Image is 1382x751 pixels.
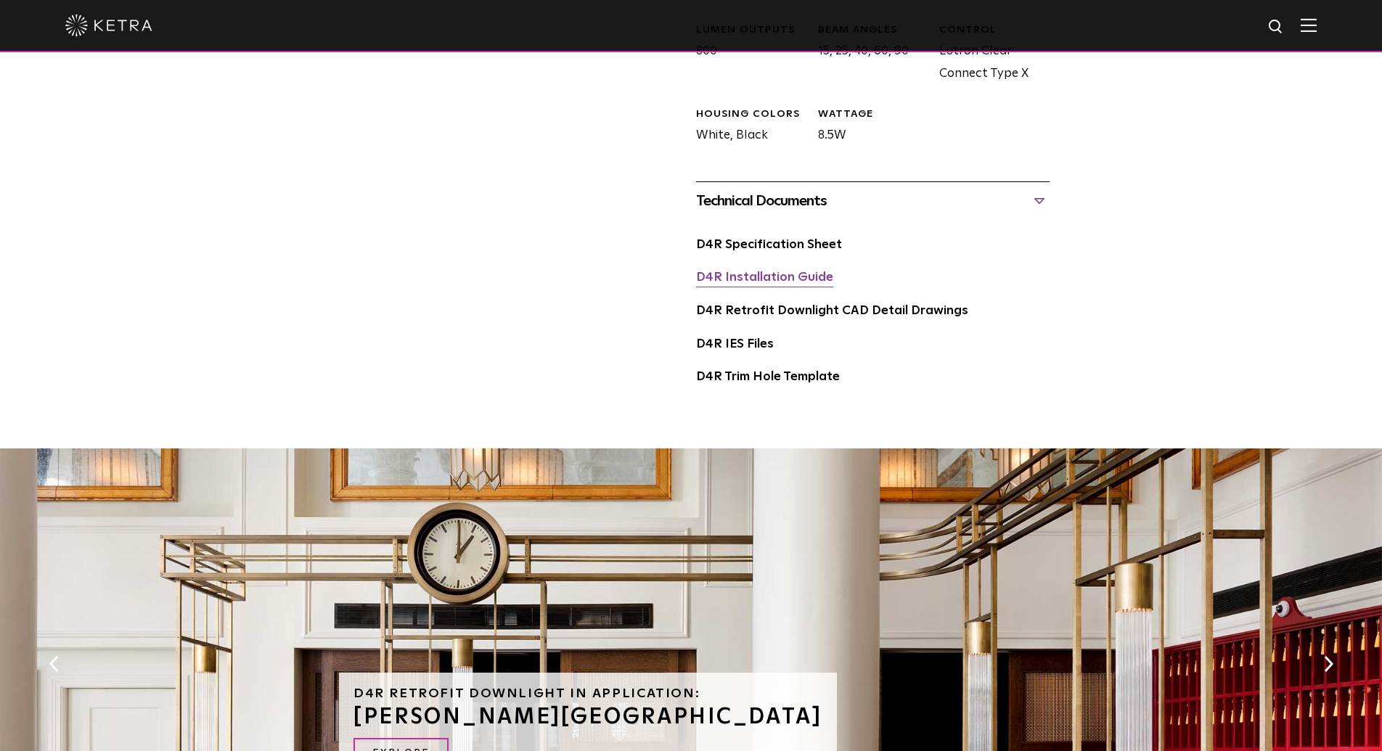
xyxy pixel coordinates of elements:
[1267,18,1285,36] img: search icon
[696,338,774,350] a: D4R IES Files
[1301,18,1317,32] img: Hamburger%20Nav.svg
[696,371,840,383] a: D4R Trim Hole Template
[807,107,928,147] div: 8.5W
[696,107,806,122] div: HOUSING COLORS
[696,239,842,251] a: D4R Specification Sheet
[685,23,806,86] div: 800
[65,15,152,36] img: ketra-logo-2019-white
[353,706,822,728] h3: [PERSON_NAME][GEOGRAPHIC_DATA]
[1321,654,1336,673] button: Next
[46,654,61,673] button: Previous
[696,271,833,284] a: D4R Installation Guide
[928,23,1050,86] div: Lutron Clear Connect Type X
[696,189,1050,213] div: Technical Documents
[696,305,968,317] a: D4R Retrofit Downlight CAD Detail Drawings
[807,23,928,86] div: 15, 25, 40, 60, 90
[818,107,928,122] div: WATTAGE
[353,687,822,700] h6: D4R Retrofit Downlight in Application:
[685,107,806,147] div: White, Black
